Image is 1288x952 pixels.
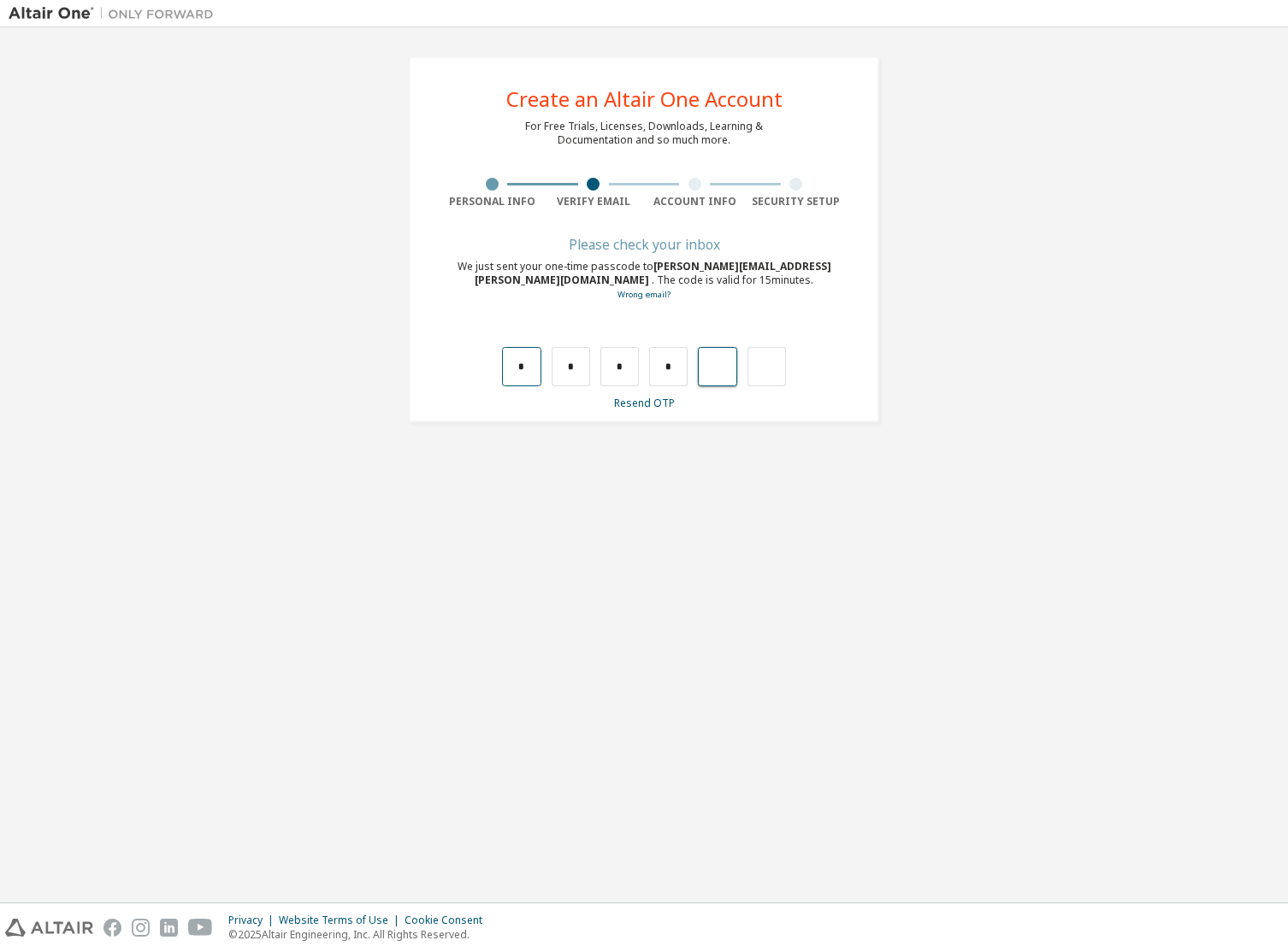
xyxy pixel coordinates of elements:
[525,120,763,147] div: For Free Trials, Licenses, Downloads, Learning & Documentation and so much more.
[543,195,645,209] div: Verify Email
[441,260,847,302] div: We just sent your one-time passcode to . The code is valid for 15 minutes.
[617,289,671,300] a: Go back to the registration form
[103,919,121,937] img: facebook.svg
[279,914,405,927] div: Website Terms of Use
[228,927,493,942] p: © 2025 Altair Engineering, Inc. All Rights Reserved.
[228,914,279,927] div: Privacy
[5,919,93,937] img: altair_logo.svg
[405,914,493,927] div: Cookie Consent
[475,259,831,287] span: [PERSON_NAME][EMAIL_ADDRESS][PERSON_NAME][DOMAIN_NAME]
[614,396,675,410] a: Resend OTP
[746,195,848,209] div: Security Setup
[441,239,847,250] div: Please check your inbox
[132,919,150,937] img: instagram.svg
[506,89,783,109] div: Create an Altair One Account
[188,919,213,937] img: youtube.svg
[9,5,222,22] img: Altair One
[441,195,543,209] div: Personal Info
[160,919,178,937] img: linkedin.svg
[644,195,746,209] div: Account Info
